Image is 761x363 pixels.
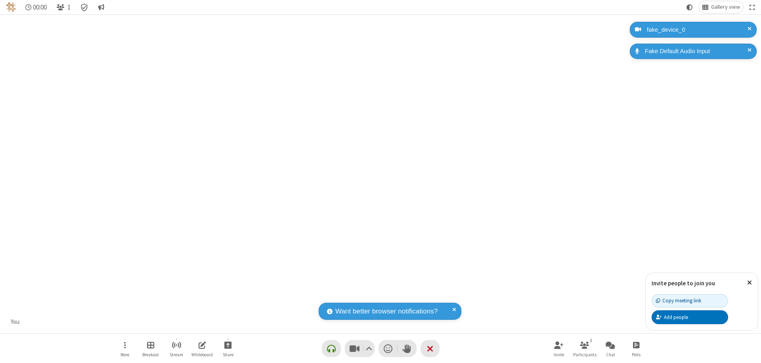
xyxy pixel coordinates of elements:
[33,4,47,11] span: 00:00
[191,352,213,357] span: Whiteboard
[67,4,71,11] span: 1
[421,340,440,357] button: End or leave meeting
[644,25,751,34] div: fake_device_0
[746,1,758,13] button: Fullscreen
[77,1,92,13] div: Meeting details Encryption enabled
[683,1,696,13] button: Using system theme
[554,352,564,357] span: Invite
[652,294,728,308] button: Copy meeting link
[632,352,641,357] span: Polls
[113,337,137,360] button: Open menu
[190,337,214,360] button: Open shared whiteboard
[216,337,240,360] button: Start sharing
[573,352,597,357] span: Participants
[606,352,615,357] span: Chat
[598,337,622,360] button: Open chat
[711,4,740,10] span: Gallery view
[6,2,16,12] img: QA Selenium DO NOT DELETE OR CHANGE
[363,340,374,357] button: Video setting
[139,337,163,360] button: Manage Breakout Rooms
[547,337,571,360] button: Invite participants (⌘+Shift+I)
[652,310,728,324] button: Add people
[53,1,74,13] button: Open participant list
[588,337,595,344] div: 1
[656,297,701,304] div: Copy meeting link
[652,279,715,287] label: Invite people to join you
[379,340,398,357] button: Send a reaction
[335,306,438,317] span: Want better browser notifications?
[741,273,758,292] button: Close popover
[573,337,597,360] button: Open participant list
[624,337,648,360] button: Open poll
[95,1,107,13] button: Conversation
[699,1,743,13] button: Change layout
[142,352,159,357] span: Breakout
[170,352,183,357] span: Stream
[164,337,188,360] button: Start streaming
[8,317,23,327] div: You
[22,1,50,13] div: Timer
[642,47,751,56] div: Fake Default Audio Input
[120,352,129,357] span: More
[322,340,341,357] button: Connect your audio
[223,352,233,357] span: Share
[398,340,417,357] button: Raise hand
[345,340,375,357] button: Stop video (⌘+Shift+V)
